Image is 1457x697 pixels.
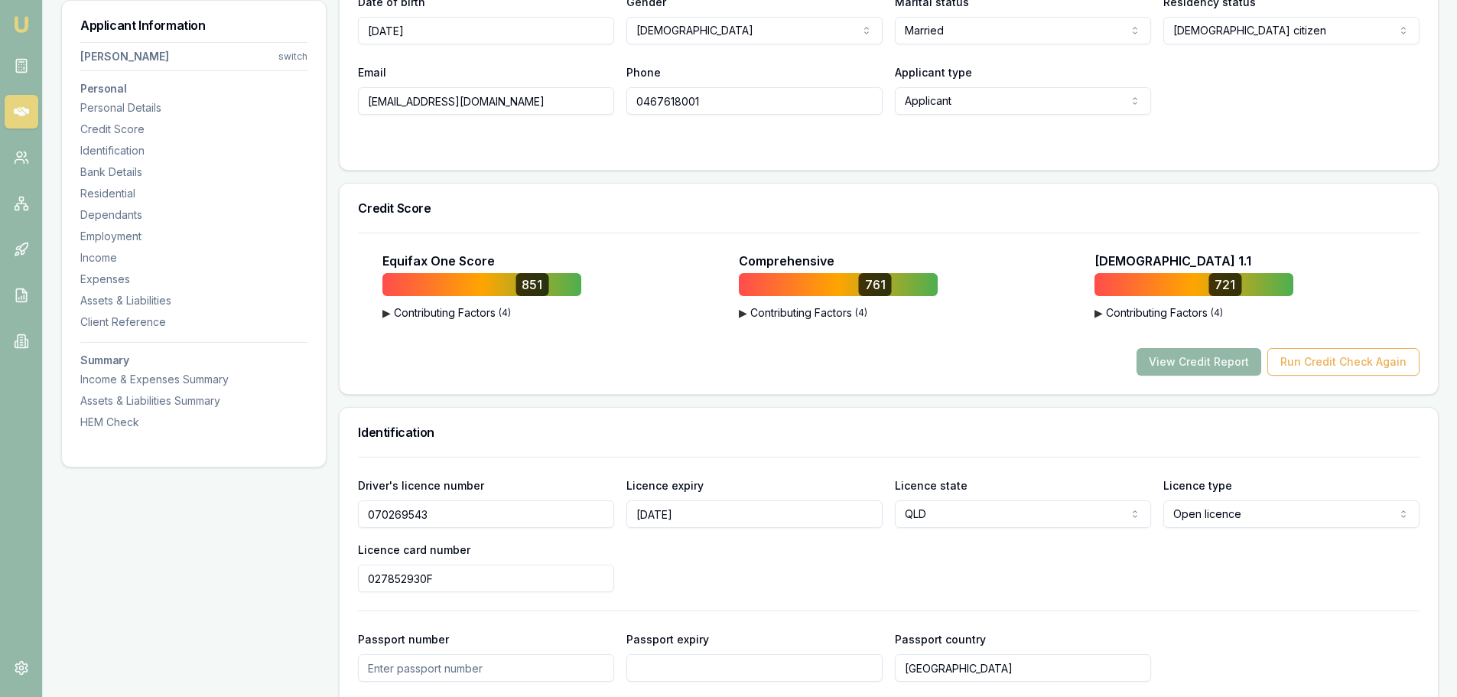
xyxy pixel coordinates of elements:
[739,305,747,321] span: ▶
[358,202,1420,214] h3: Credit Score
[1267,348,1420,376] button: Run Credit Check Again
[80,293,307,308] div: Assets & Liabilities
[80,122,307,137] div: Credit Score
[626,66,661,79] label: Phone
[382,305,391,321] span: ▶
[626,633,709,646] label: Passport expiry
[80,143,307,158] div: Identification
[1211,307,1223,319] span: ( 4 )
[1094,305,1103,321] span: ▶
[12,15,31,34] img: emu-icon-u.png
[626,479,704,492] label: Licence expiry
[80,229,307,244] div: Employment
[358,66,386,79] label: Email
[80,83,307,94] h3: Personal
[80,49,169,64] div: [PERSON_NAME]
[358,633,449,646] label: Passport number
[895,66,972,79] label: Applicant type
[382,305,581,321] button: ▶Contributing Factors(4)
[80,314,307,330] div: Client Reference
[358,17,614,44] input: DD/MM/YYYY
[80,164,307,180] div: Bank Details
[80,19,307,31] h3: Applicant Information
[80,272,307,287] div: Expenses
[382,252,495,270] p: Equifax One Score
[358,426,1420,438] h3: Identification
[859,273,892,296] div: 761
[80,100,307,116] div: Personal Details
[80,393,307,409] div: Assets & Liabilities Summary
[358,565,614,592] input: Enter driver's licence card number
[855,307,867,319] span: ( 4 )
[1208,273,1241,296] div: 721
[515,273,548,296] div: 851
[895,633,986,646] label: Passport country
[1137,348,1261,376] button: View Credit Report
[1094,252,1251,270] p: [DEMOGRAPHIC_DATA] 1.1
[626,87,883,115] input: 0431 234 567
[80,250,307,265] div: Income
[358,500,614,528] input: Enter driver's licence number
[358,479,484,492] label: Driver's licence number
[739,252,834,270] p: Comprehensive
[358,543,470,556] label: Licence card number
[895,479,968,492] label: Licence state
[499,307,511,319] span: ( 4 )
[1094,305,1293,321] button: ▶Contributing Factors(4)
[80,186,307,201] div: Residential
[739,305,938,321] button: ▶Contributing Factors(4)
[80,207,307,223] div: Dependants
[358,654,614,682] input: Enter passport number
[278,50,307,63] div: switch
[80,372,307,387] div: Income & Expenses Summary
[1163,479,1232,492] label: Licence type
[80,415,307,430] div: HEM Check
[80,355,307,366] h3: Summary
[895,654,1151,682] input: Enter passport country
